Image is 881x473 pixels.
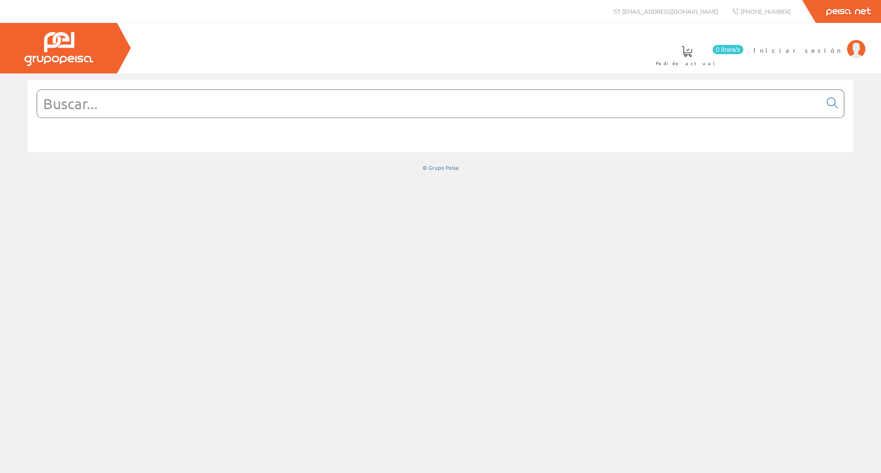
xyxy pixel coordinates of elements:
span: Pedido actual [656,59,718,68]
span: [EMAIL_ADDRESS][DOMAIN_NAME] [622,7,718,15]
span: [PHONE_NUMBER] [741,7,791,15]
a: Iniciar sesión [753,38,865,47]
input: Buscar... [37,90,821,117]
span: Iniciar sesión [753,45,842,55]
img: Grupo Peisa [24,32,93,66]
span: 0 línea/s [713,45,743,54]
div: © Grupo Peisa [28,164,853,172]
